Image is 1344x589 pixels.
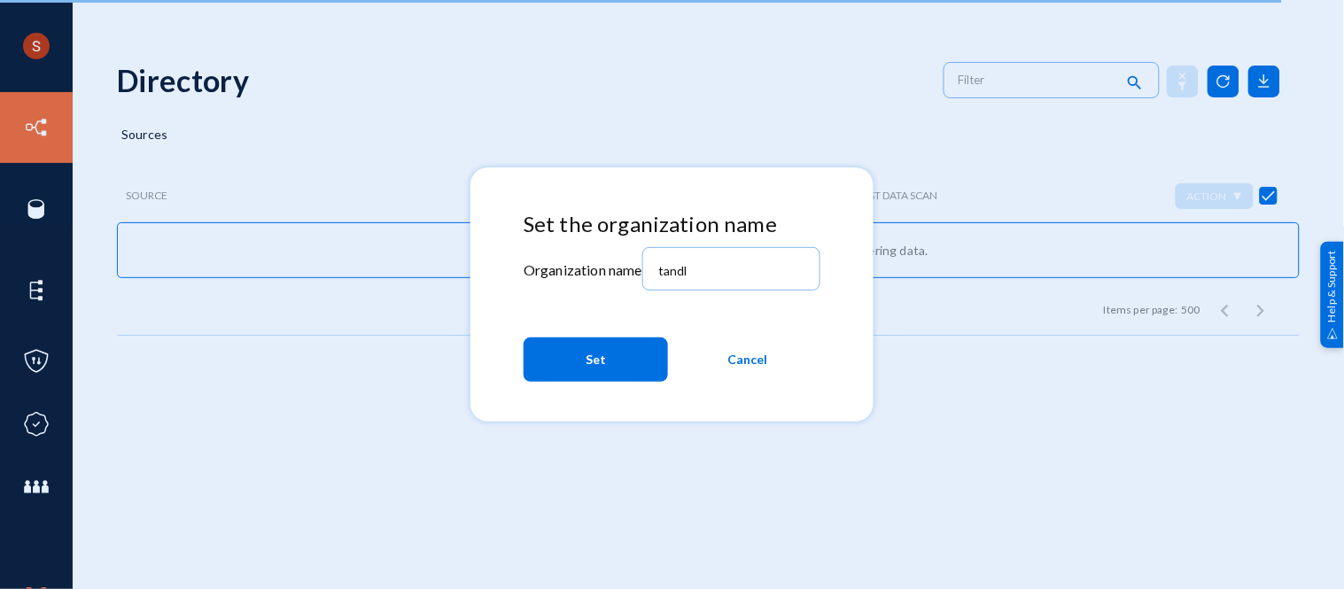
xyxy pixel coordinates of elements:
input: Organization name [658,263,811,279]
mat-label: Organization name [524,261,642,278]
button: Set [524,337,668,382]
button: Cancel [675,337,820,382]
span: Set [586,344,606,376]
h4: Set the organization name [524,212,820,237]
span: Cancel [728,344,768,376]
